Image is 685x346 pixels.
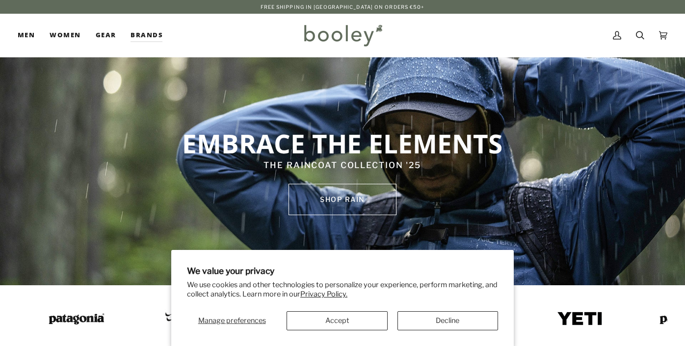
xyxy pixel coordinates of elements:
[198,316,266,325] span: Manage preferences
[42,14,88,57] a: Women
[289,184,396,215] a: SHOP rain
[96,30,116,40] span: Gear
[143,159,542,172] p: THE RAINCOAT COLLECTION '25
[18,14,42,57] a: Men
[50,30,80,40] span: Women
[287,311,387,330] button: Accept
[123,14,170,57] a: Brands
[187,311,277,330] button: Manage preferences
[131,30,163,40] span: Brands
[187,266,498,276] h2: We value your privacy
[187,280,498,299] p: We use cookies and other technologies to personalize your experience, perform marketing, and coll...
[261,3,425,11] p: Free Shipping in [GEOGRAPHIC_DATA] on Orders €50+
[143,127,542,159] p: EMBRACE THE ELEMENTS
[18,30,35,40] span: Men
[300,21,386,49] img: Booley
[88,14,124,57] a: Gear
[300,290,347,298] a: Privacy Policy.
[397,311,498,330] button: Decline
